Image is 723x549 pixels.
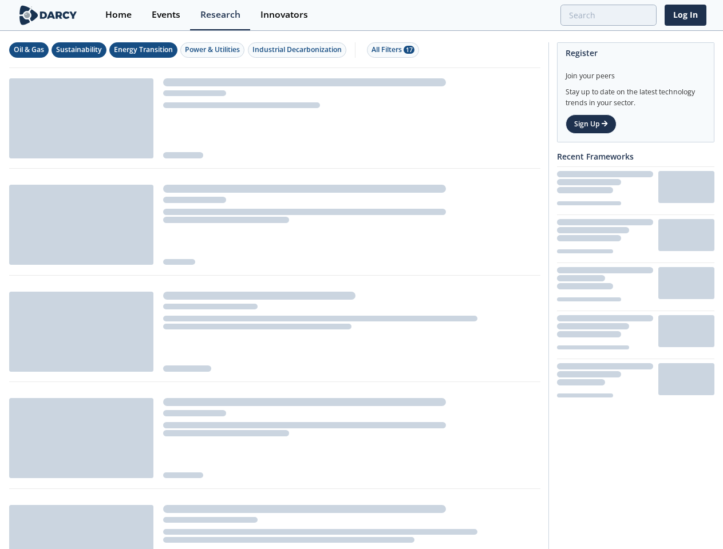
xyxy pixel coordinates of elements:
div: Stay up to date on the latest technology trends in your sector. [566,81,706,108]
button: All Filters 17 [367,42,419,58]
button: Oil & Gas [9,42,49,58]
div: Oil & Gas [14,45,44,55]
div: Home [105,10,132,19]
img: logo-wide.svg [17,5,80,25]
div: Events [152,10,180,19]
a: Sign Up [566,114,617,134]
button: Energy Transition [109,42,177,58]
button: Sustainability [52,42,106,58]
div: Sustainability [56,45,102,55]
span: 17 [404,46,414,54]
div: Energy Transition [114,45,173,55]
div: Innovators [260,10,308,19]
button: Industrial Decarbonization [248,42,346,58]
input: Advanced Search [560,5,657,26]
div: Industrial Decarbonization [252,45,342,55]
div: All Filters [372,45,414,55]
button: Power & Utilities [180,42,244,58]
a: Log In [665,5,706,26]
div: Register [566,43,706,63]
div: Research [200,10,240,19]
div: Power & Utilities [185,45,240,55]
div: Recent Frameworks [557,146,714,166]
div: Join your peers [566,63,706,81]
